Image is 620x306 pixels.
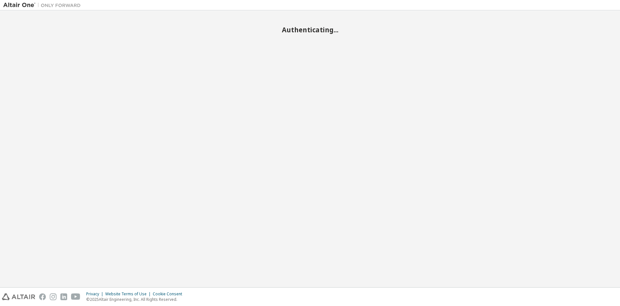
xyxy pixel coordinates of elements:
[86,291,105,297] div: Privacy
[3,2,84,8] img: Altair One
[60,293,67,300] img: linkedin.svg
[39,293,46,300] img: facebook.svg
[153,291,186,297] div: Cookie Consent
[105,291,153,297] div: Website Terms of Use
[3,26,617,34] h2: Authenticating...
[50,293,57,300] img: instagram.svg
[2,293,35,300] img: altair_logo.svg
[71,293,80,300] img: youtube.svg
[86,297,186,302] p: © 2025 Altair Engineering, Inc. All Rights Reserved.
